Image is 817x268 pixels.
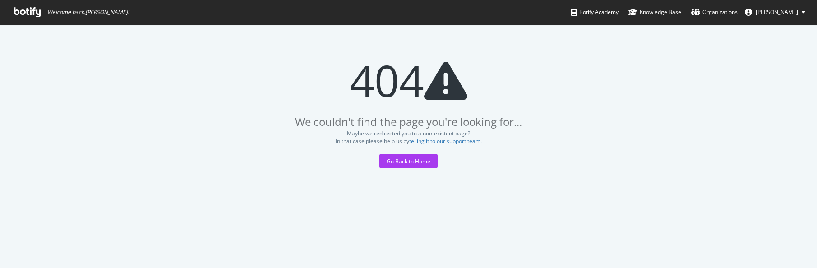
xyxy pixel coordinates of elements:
div: Knowledge Base [628,8,681,17]
button: [PERSON_NAME] [738,5,812,19]
span: Karla Moreno [756,8,798,16]
a: Go Back to Home [379,157,438,165]
div: Botify Academy [571,8,619,17]
button: telling it to our support team. [409,138,482,144]
div: Organizations [691,8,738,17]
span: Welcome back, [PERSON_NAME] ! [47,9,129,16]
div: Go Back to Home [387,157,430,165]
button: Go Back to Home [379,154,438,168]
